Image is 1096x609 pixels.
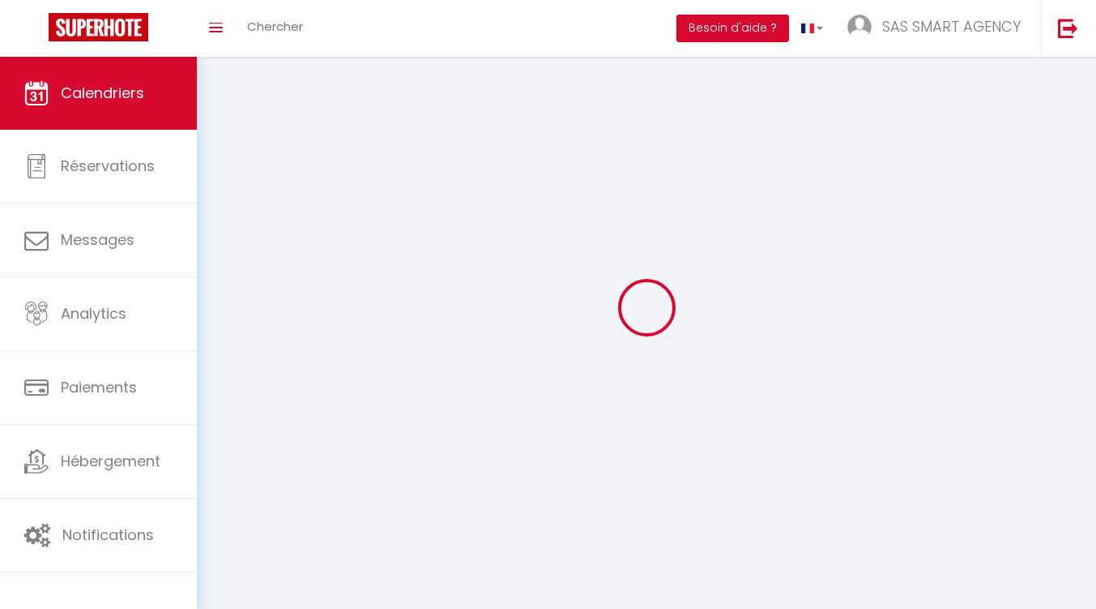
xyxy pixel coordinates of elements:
[1058,18,1078,38] img: logout
[13,6,62,55] button: Ouvrir le widget de chat LiveChat
[49,13,148,41] img: Super Booking
[62,525,154,545] span: Notifications
[61,156,155,176] span: Réservations
[676,15,789,42] button: Besoin d'aide ?
[247,18,303,35] span: Chercher
[61,83,144,103] span: Calendriers
[61,377,137,397] span: Paiements
[882,16,1021,36] span: SAS SMART AGENCY
[61,229,134,250] span: Messages
[847,15,872,39] img: ...
[61,303,126,324] span: Analytics
[61,451,160,471] span: Hébergement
